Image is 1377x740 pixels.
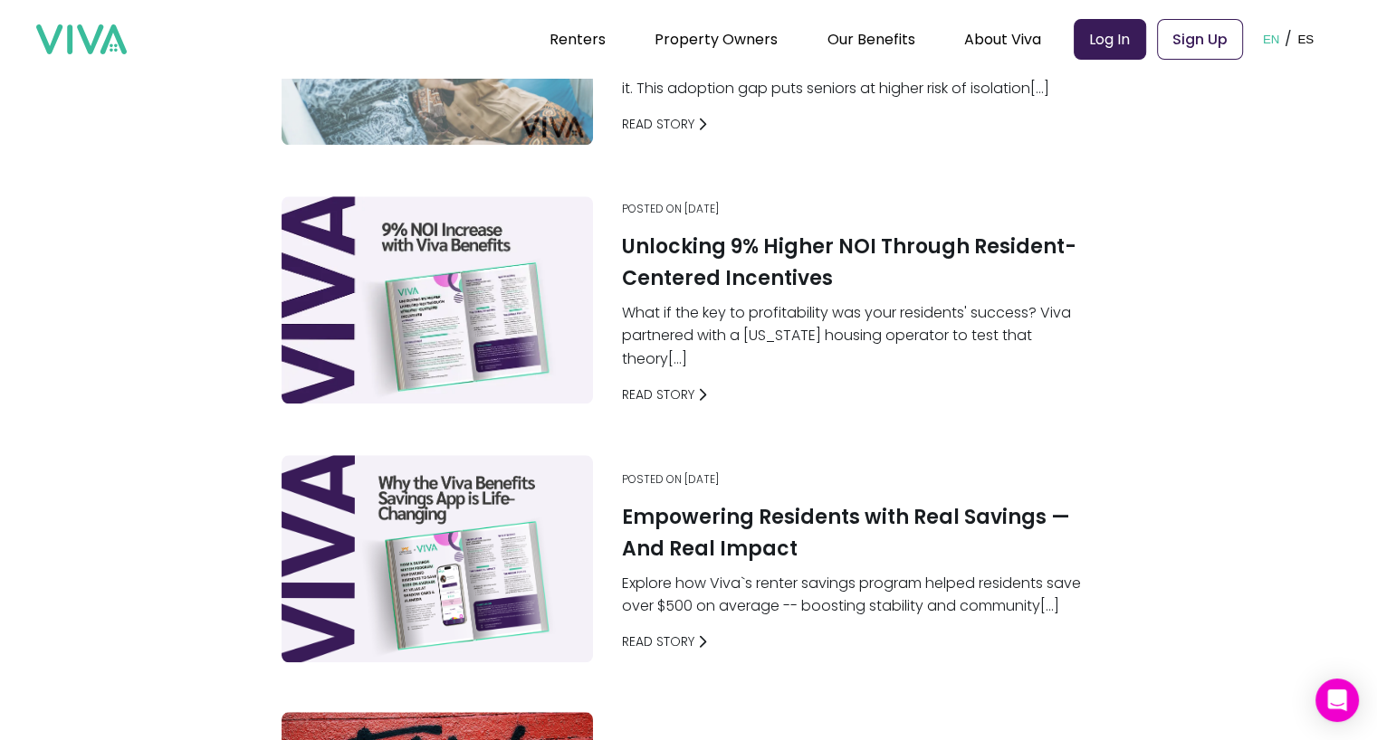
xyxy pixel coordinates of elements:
img: arrow [694,633,711,650]
p: Posted on [DATE] [622,202,719,216]
button: ES [1292,11,1319,67]
img: arrow [694,116,711,132]
img: arrow [694,386,711,403]
div: About Viva [964,16,1041,62]
a: Log In [1074,19,1146,60]
div: Open Intercom Messenger [1315,678,1359,722]
a: Renters [550,29,606,50]
h1: Empowering Residents with Real Savings — And Real Impact [622,501,1089,564]
a: Read Story [622,385,712,404]
a: Sign Up [1157,19,1243,60]
a: Read Story [622,632,712,651]
p: Posted on [DATE] [622,472,719,487]
img: viva [36,24,127,55]
img: Empowering Residents with Real Savings — And Real Impact [282,455,593,662]
p: / [1285,25,1292,52]
h1: Unlocking 9% Higher NOI Through Resident-Centered Incentives [622,231,1089,294]
a: Empowering Residents with Real Savings — And Real Impact [622,498,1089,572]
a: Property Owners [655,29,778,50]
button: EN [1257,11,1286,67]
p: What if the key to profitability was your residents' success? Viva partnered with a [US_STATE] ho... [622,301,1089,371]
p: Explore how Viva`s renter savings program helped residents save over $500 on average -- boosting ... [622,572,1089,618]
a: Unlocking 9% Higher NOI Through Resident-Centered Incentives [622,227,1089,301]
img: Unlocking 9% Higher NOI Through Resident-Centered Incentives [282,196,593,403]
div: Our Benefits [827,16,914,62]
a: Read Story [622,115,712,134]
